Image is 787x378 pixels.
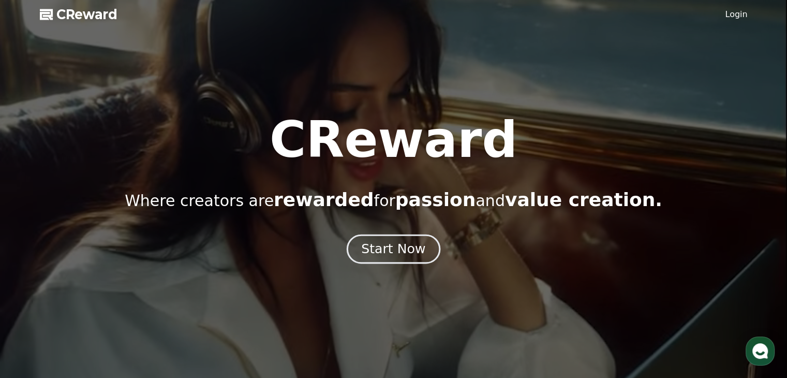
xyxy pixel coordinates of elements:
span: CReward [56,6,117,23]
a: Home [3,292,68,318]
button: Start Now [347,235,440,264]
h1: CReward [270,115,517,165]
span: Settings [153,308,179,316]
a: Messages [68,292,133,318]
span: value creation. [505,189,662,210]
a: Start Now [349,245,438,255]
a: Settings [133,292,199,318]
span: Home [26,308,44,316]
a: CReward [40,6,117,23]
span: rewarded [274,189,374,210]
div: Start Now [361,240,425,258]
p: Where creators are for and [125,190,662,210]
a: Login [725,8,747,21]
span: passion [395,189,476,210]
span: Messages [86,308,116,316]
